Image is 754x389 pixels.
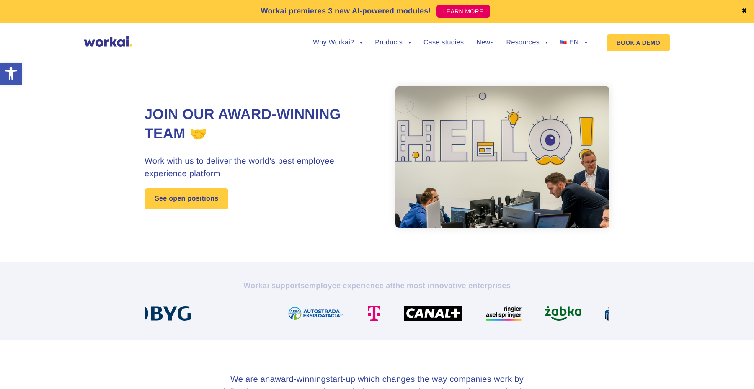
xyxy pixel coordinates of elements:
[145,155,377,180] h3: Work with us to deliver the world’s best employee experience platform
[145,281,609,291] h2: Workai supports the most innovative enterprises
[506,39,548,46] a: Resources
[569,39,579,46] span: EN
[741,8,747,15] a: ✖
[313,39,362,46] a: Why Workai?
[305,281,393,290] i: employee experience at
[261,5,431,17] p: Workai premieres 3 new AI-powered modules!
[607,34,670,51] a: BOOK A DEMO
[145,105,377,144] h1: Join our award-winning team 🤝
[270,375,326,384] i: award-winning
[436,5,490,18] a: LEARN MORE
[423,39,464,46] a: Case studies
[476,39,493,46] a: News
[375,39,411,46] a: Products
[145,188,228,209] a: See open positions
